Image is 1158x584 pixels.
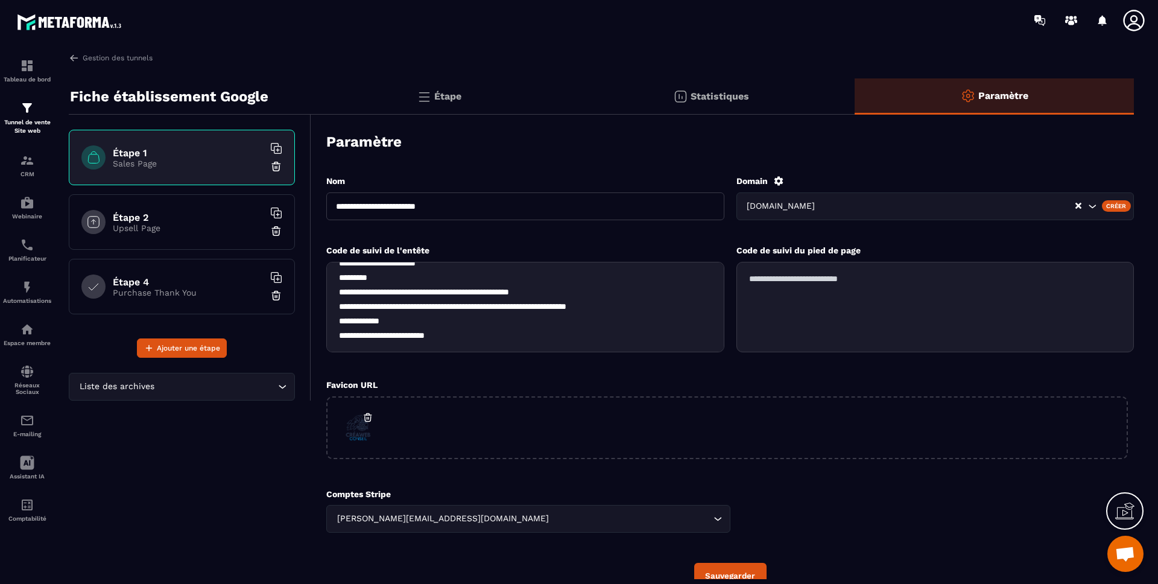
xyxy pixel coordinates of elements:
[3,171,51,177] p: CRM
[673,89,688,104] img: stats.20deebd0.svg
[1107,536,1144,572] div: Ouvrir le chat
[137,338,227,358] button: Ajouter une étape
[3,213,51,220] p: Webinaire
[3,255,51,262] p: Planificateur
[69,52,80,63] img: arrow
[1102,200,1131,211] div: Créer
[3,76,51,83] p: Tableau de bord
[3,404,51,446] a: emailemailE-mailing
[3,473,51,480] p: Assistant IA
[326,489,730,499] p: Comptes Stripe
[113,159,264,168] p: Sales Page
[434,90,461,102] p: Étape
[3,431,51,437] p: E-mailing
[20,59,34,73] img: formation
[3,186,51,229] a: automationsautomationsWebinaire
[20,195,34,210] img: automations
[736,176,768,186] label: Domain
[113,212,264,223] h6: Étape 2
[3,382,51,395] p: Réseaux Sociaux
[157,380,275,393] input: Search for option
[326,505,730,533] div: Search for option
[77,380,157,393] span: Liste des archives
[3,515,51,522] p: Comptabilité
[3,118,51,135] p: Tunnel de vente Site web
[3,144,51,186] a: formationformationCRM
[326,380,378,390] label: Favicon URL
[417,89,431,104] img: bars.0d591741.svg
[69,52,153,63] a: Gestion des tunnels
[20,153,34,168] img: formation
[551,512,710,525] input: Search for option
[20,498,34,512] img: accountant
[326,246,429,255] label: Code de suivi de l'entête
[691,90,749,102] p: Statistiques
[20,364,34,379] img: social-network
[20,101,34,115] img: formation
[270,225,282,237] img: trash
[20,413,34,428] img: email
[113,223,264,233] p: Upsell Page
[3,489,51,531] a: accountantaccountantComptabilité
[3,340,51,346] p: Espace membre
[744,200,818,213] span: [DOMAIN_NAME]
[113,276,264,288] h6: Étape 4
[17,11,125,33] img: logo
[818,200,1074,213] input: Search for option
[113,147,264,159] h6: Étape 1
[3,355,51,404] a: social-networksocial-networkRéseaux Sociaux
[70,84,268,109] p: Fiche établissement Google
[3,229,51,271] a: schedulerschedulerPlanificateur
[961,89,975,103] img: setting-o.ffaa8168.svg
[69,373,295,401] div: Search for option
[1075,202,1081,211] button: Clear Selected
[3,446,51,489] a: Assistant IA
[157,342,220,354] span: Ajouter une étape
[326,176,345,186] label: Nom
[270,290,282,302] img: trash
[3,92,51,144] a: formationformationTunnel de vente Site web
[736,246,861,255] label: Code de suivi du pied de page
[20,280,34,294] img: automations
[20,322,34,337] img: automations
[3,49,51,92] a: formationformationTableau de bord
[3,271,51,313] a: automationsautomationsAutomatisations
[3,297,51,304] p: Automatisations
[736,192,1134,220] div: Search for option
[270,160,282,173] img: trash
[978,90,1028,101] p: Paramètre
[20,238,34,252] img: scheduler
[113,288,264,297] p: Purchase Thank You
[326,133,402,150] h3: Paramètre
[334,512,551,525] span: [PERSON_NAME][EMAIL_ADDRESS][DOMAIN_NAME]
[3,313,51,355] a: automationsautomationsEspace membre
